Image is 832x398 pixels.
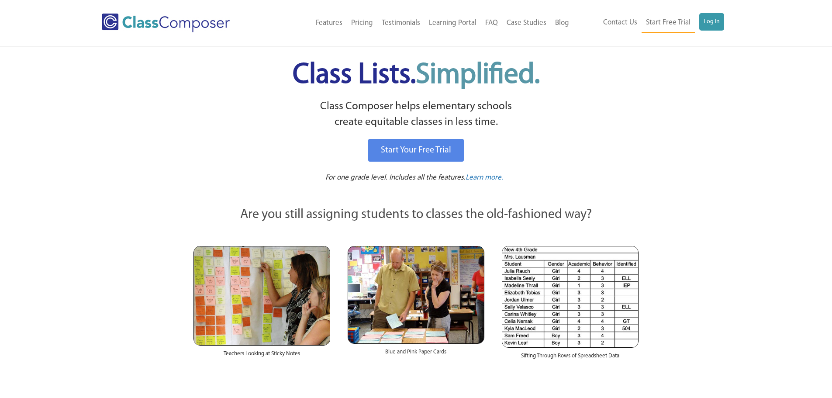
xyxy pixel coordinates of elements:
nav: Header Menu [573,13,724,33]
a: Learning Portal [425,14,481,33]
span: Learn more. [466,174,503,181]
span: For one grade level. Includes all the features. [325,174,466,181]
p: Class Composer helps elementary schools create equitable classes in less time. [192,99,640,131]
div: Blue and Pink Paper Cards [348,344,484,365]
div: Sifting Through Rows of Spreadsheet Data [502,348,639,369]
a: Blog [551,14,573,33]
nav: Header Menu [266,14,573,33]
a: Log In [699,13,724,31]
p: Are you still assigning students to classes the old-fashioned way? [193,205,639,225]
div: Teachers Looking at Sticky Notes [193,346,330,367]
a: FAQ [481,14,502,33]
a: Testimonials [377,14,425,33]
img: Spreadsheets [502,246,639,348]
a: Contact Us [599,13,642,32]
img: Class Composer [102,14,230,32]
span: Class Lists. [293,61,540,90]
a: Start Free Trial [642,13,695,33]
a: Features [311,14,347,33]
a: Pricing [347,14,377,33]
a: Case Studies [502,14,551,33]
a: Start Your Free Trial [368,139,464,162]
a: Learn more. [466,173,503,183]
img: Teachers Looking at Sticky Notes [193,246,330,346]
span: Start Your Free Trial [381,146,451,155]
img: Blue and Pink Paper Cards [348,246,484,343]
span: Simplified. [416,61,540,90]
